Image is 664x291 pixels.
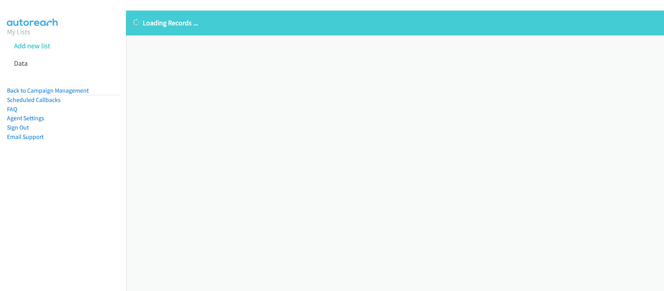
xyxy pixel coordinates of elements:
a: Email Support [7,133,44,140]
a: Back to Campaign Management [7,87,89,94]
a: Scheduled Callbacks [7,96,61,103]
a: Agent Settings [7,114,44,122]
a: My Lists [7,27,30,36]
a: Add new list [14,41,50,50]
a: Data [14,59,28,68]
a: FAQ [7,105,17,113]
a: Sign Out [7,124,29,131]
p: Loading Records ... [133,18,657,28]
